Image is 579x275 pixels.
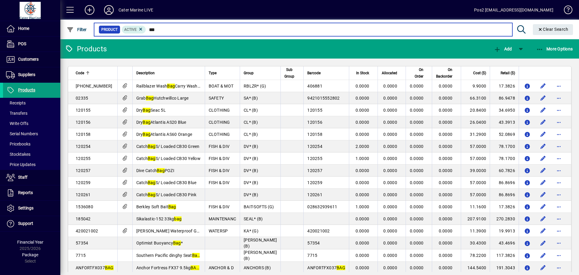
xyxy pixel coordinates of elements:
[490,80,519,92] td: 17.3826
[6,142,30,146] span: Pricebooks
[122,26,146,34] mat-chip: Activation Status: Active
[6,162,36,167] span: Price Updates
[490,189,519,201] td: 86.8696
[410,229,424,233] span: 0.0000
[356,204,369,209] span: 1.0000
[76,265,114,270] span: ANFORTFX037
[6,101,26,105] span: Receipts
[76,144,91,149] span: 120254
[538,263,548,273] button: Edit
[538,226,548,236] button: Edit
[307,84,322,88] span: 406881
[136,180,197,185] span: Catch S/ Loaded CB30 Blue
[383,120,397,125] span: 0.0000
[554,251,564,260] button: More options
[209,120,230,125] span: CLOTHING
[410,66,423,80] span: On Order
[439,132,453,137] span: 0.0000
[76,216,91,221] span: 185042
[383,253,397,258] span: 0.0000
[383,168,397,173] span: 0.0000
[461,189,490,201] td: 57.0000
[439,204,453,209] span: 0.0000
[148,180,156,185] em: Bag
[383,241,397,245] span: 0.0000
[439,96,453,101] span: 0.0000
[209,204,230,209] span: FISH & DIV
[538,178,548,187] button: Edit
[383,229,397,233] span: 0.0000
[99,5,119,15] button: Profile
[76,70,84,76] span: Code
[244,144,258,149] span: DV* (B)
[356,192,369,197] span: 0.0000
[439,180,453,185] span: 0.0000
[76,168,91,173] span: 120257
[461,237,490,249] td: 30.4300
[307,96,340,101] span: 9421015552802
[490,92,519,104] td: 86.9478
[383,84,397,88] span: 0.0000
[535,43,574,54] button: More Options
[356,108,369,113] span: 0.0000
[244,216,263,221] span: SEAL* (B)
[554,226,564,236] button: More options
[410,108,424,113] span: 0.0000
[209,156,230,161] span: FISH & DIV
[76,120,91,125] span: 120156
[76,132,91,137] span: 120158
[554,142,564,151] button: More options
[337,265,345,270] em: BAG
[383,144,397,149] span: 0.0000
[382,70,397,76] span: Allocated
[410,96,424,101] span: 0.0000
[6,152,30,157] span: Stocktakes
[3,129,60,139] a: Serial Numbers
[538,166,548,175] button: Edit
[65,24,88,35] button: Filter
[538,202,548,212] button: Edit
[474,5,553,15] div: Pos2 [EMAIL_ADDRESS][DOMAIN_NAME]
[209,229,228,233] span: WATERSP
[192,253,200,258] em: Bag
[538,190,548,200] button: Edit
[244,156,258,161] span: DV* (B)
[490,116,519,128] td: 43.3913
[461,104,490,116] td: 20.8400
[307,192,322,197] span: 120261
[307,108,322,113] span: 120155
[461,201,490,213] td: 11.1600
[490,237,519,249] td: 43.4696
[244,168,258,173] span: DV* (B)
[439,120,453,125] span: 0.0000
[80,5,99,15] button: Add
[383,96,397,101] span: 0.0000
[356,265,369,270] span: 0.0000
[538,154,548,163] button: Edit
[383,132,397,137] span: 0.0000
[136,70,201,76] div: Description
[554,166,564,175] button: More options
[146,96,154,101] em: Bag
[3,216,60,231] a: Support
[136,84,212,88] span: Railblazer Wash Carry Wash Store *
[439,108,453,113] span: 0.0000
[538,251,548,260] button: Edit
[76,253,86,258] span: 7715
[410,180,424,185] span: 0.0000
[244,204,274,209] span: BAIT-SOFTS (G)
[136,204,176,209] span: Berkley Soft Bait
[356,229,369,233] span: 0.0000
[244,250,277,261] span: [PERSON_NAME] (B)
[554,214,564,224] button: More options
[3,21,60,36] a: Home
[439,241,453,245] span: 0.0000
[244,192,258,197] span: DV* (B)
[356,120,369,125] span: 0.0000
[148,192,156,197] em: Bag
[439,156,453,161] span: 0.0000
[538,93,548,103] button: Edit
[356,216,369,221] span: 0.0000
[167,84,175,88] em: Bag
[536,46,573,51] span: More Options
